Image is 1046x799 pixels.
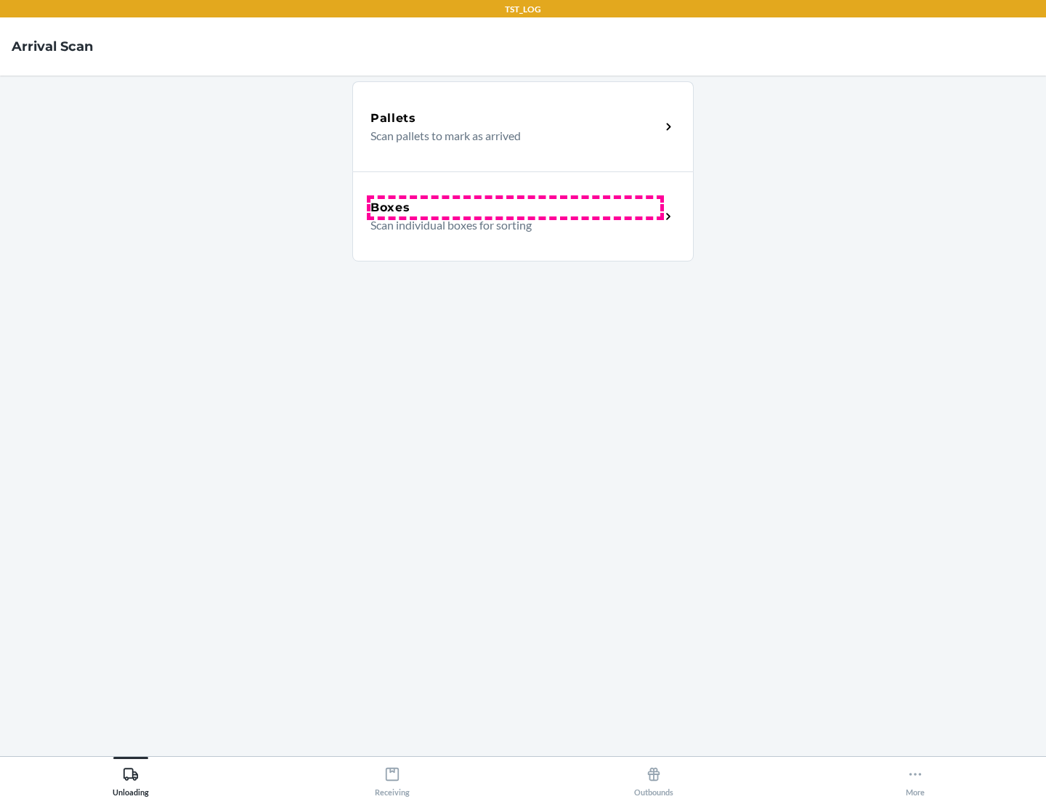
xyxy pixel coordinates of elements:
[906,761,925,797] div: More
[352,171,694,261] a: BoxesScan individual boxes for sorting
[375,761,410,797] div: Receiving
[352,81,694,171] a: PalletsScan pallets to mark as arrived
[261,757,523,797] button: Receiving
[370,110,416,127] h5: Pallets
[370,216,649,234] p: Scan individual boxes for sorting
[784,757,1046,797] button: More
[523,757,784,797] button: Outbounds
[370,127,649,145] p: Scan pallets to mark as arrived
[505,3,541,16] p: TST_LOG
[12,37,93,56] h4: Arrival Scan
[634,761,673,797] div: Outbounds
[113,761,149,797] div: Unloading
[370,199,410,216] h5: Boxes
